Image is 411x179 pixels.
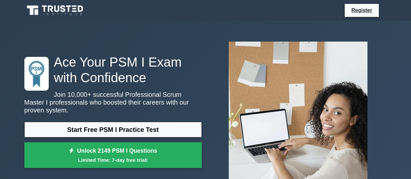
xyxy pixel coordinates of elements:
small: Limited Time: 7-day free trial! [32,156,194,164]
a: Unlock 2149 PSM I QuestionsLimited Time: 7-day free trial! [24,142,202,168]
h1: Ace Your PSM I Exam with Confidence [24,54,202,85]
a: Register [347,6,376,14]
a: Start Free PSM I Practice Test [24,122,202,137]
p: Join 10,000+ successful Professional Scrum Master I professionals who boosted their careers with ... [24,91,202,114]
